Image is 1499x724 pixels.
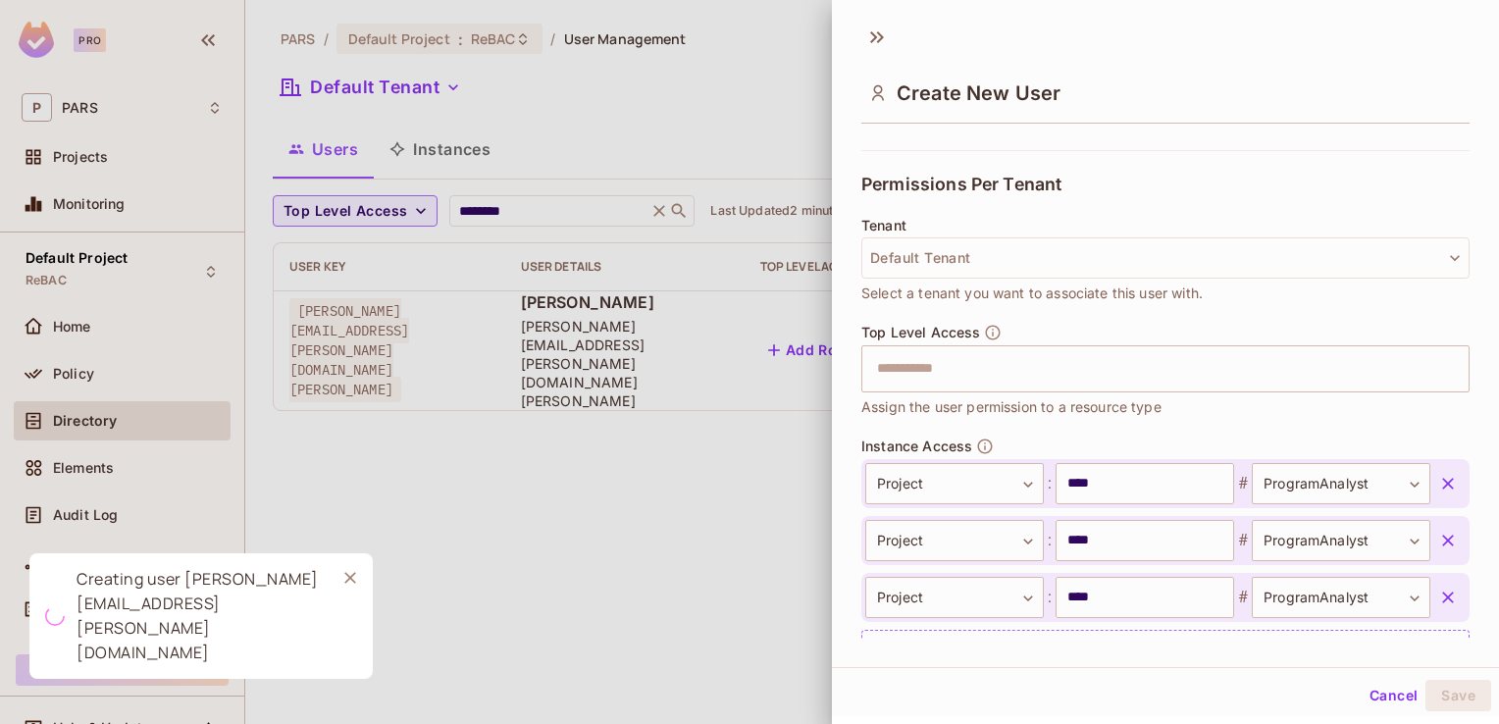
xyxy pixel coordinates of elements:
span: : [1044,472,1056,495]
button: Open [1459,366,1463,370]
button: Default Tenant [861,237,1470,279]
div: Project [865,577,1044,618]
div: Project [865,520,1044,561]
div: ProgramAnalyst [1252,577,1430,618]
span: Select a tenant you want to associate this user with. [861,283,1203,304]
span: Permissions Per Tenant [861,175,1061,194]
span: # [1234,586,1252,609]
span: Assign the user permission to a resource type [861,396,1162,418]
button: Close [336,563,365,593]
span: Tenant [861,218,906,233]
div: Project [865,463,1044,504]
span: # [1234,529,1252,552]
div: ProgramAnalyst [1252,463,1430,504]
div: ProgramAnalyst [1252,520,1430,561]
span: # [1234,472,1252,495]
div: Creating user [PERSON_NAME][EMAIL_ADDRESS][PERSON_NAME][DOMAIN_NAME] [77,567,320,665]
span: : [1044,529,1056,552]
span: Create New User [897,81,1060,105]
span: : [1044,586,1056,609]
button: Save [1425,680,1491,711]
button: Cancel [1362,680,1425,711]
span: Instance Access [861,439,972,454]
span: Top Level Access [861,325,980,340]
div: Add Instance Access [861,630,1470,672]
